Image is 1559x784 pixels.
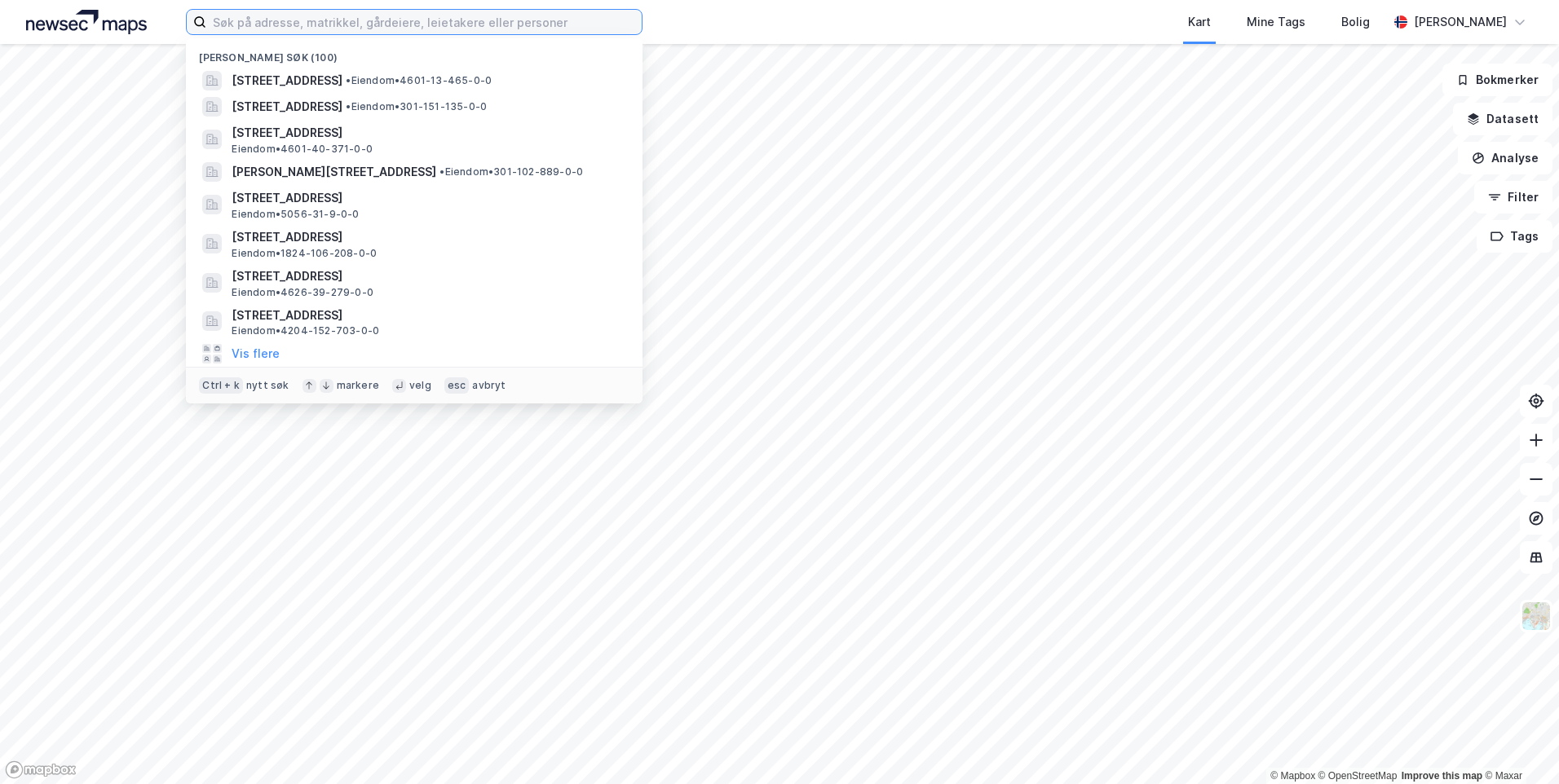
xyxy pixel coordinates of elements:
[26,10,147,34] img: logo.a4113a55bc3d86da70a041830d287a7e.svg
[1247,12,1305,32] div: Mine Tags
[186,38,643,68] div: [PERSON_NAME] søk (100)
[472,379,506,392] div: avbryt
[346,100,351,112] span: •
[1188,12,1211,32] div: Kart
[1402,770,1482,782] a: Improve this map
[346,74,351,86] span: •
[346,74,492,87] span: Eiendom • 4601-13-465-0-0
[1341,12,1370,32] div: Bolig
[199,377,243,394] div: Ctrl + k
[1414,12,1507,32] div: [PERSON_NAME]
[232,188,623,208] span: [STREET_ADDRESS]
[232,123,623,143] span: [STREET_ADDRESS]
[1521,601,1552,632] img: Z
[232,306,623,325] span: [STREET_ADDRESS]
[1458,142,1552,174] button: Analyse
[1474,181,1552,214] button: Filter
[232,71,342,90] span: [STREET_ADDRESS]
[1477,220,1552,253] button: Tags
[232,97,342,117] span: [STREET_ADDRESS]
[409,379,431,392] div: velg
[232,344,280,363] button: Vis flere
[337,379,379,392] div: markere
[232,227,623,247] span: [STREET_ADDRESS]
[439,165,444,178] span: •
[1442,64,1552,96] button: Bokmerker
[232,266,623,286] span: [STREET_ADDRESS]
[444,377,470,394] div: esc
[1477,706,1559,784] iframe: Chat Widget
[232,286,373,299] span: Eiendom • 4626-39-279-0-0
[232,143,373,156] span: Eiendom • 4601-40-371-0-0
[346,100,487,113] span: Eiendom • 301-151-135-0-0
[232,162,436,182] span: [PERSON_NAME][STREET_ADDRESS]
[1270,770,1315,782] a: Mapbox
[232,324,379,337] span: Eiendom • 4204-152-703-0-0
[5,760,77,779] a: Mapbox homepage
[1453,103,1552,135] button: Datasett
[232,247,377,260] span: Eiendom • 1824-106-208-0-0
[206,10,642,34] input: Søk på adresse, matrikkel, gårdeiere, leietakere eller personer
[439,165,583,178] span: Eiendom • 301-102-889-0-0
[232,208,359,221] span: Eiendom • 5056-31-9-0-0
[1318,770,1398,782] a: OpenStreetMap
[246,379,289,392] div: nytt søk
